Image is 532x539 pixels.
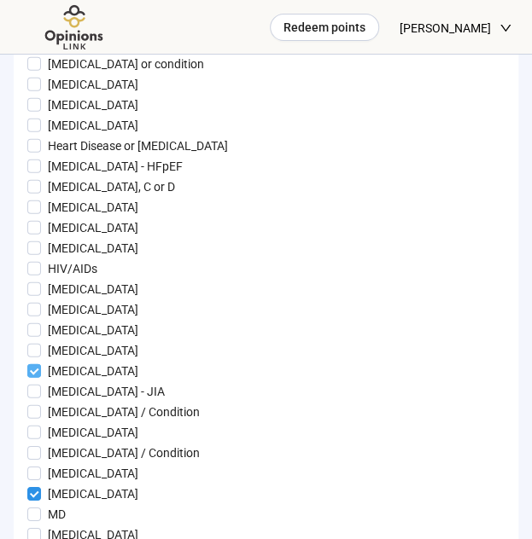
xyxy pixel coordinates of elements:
[48,157,183,176] p: [MEDICAL_DATA] - HFpEF
[48,423,138,442] p: [MEDICAL_DATA]
[48,239,138,258] p: [MEDICAL_DATA]
[48,321,138,339] p: [MEDICAL_DATA]
[400,1,491,55] span: [PERSON_NAME]
[48,177,175,196] p: [MEDICAL_DATA], C or D
[48,484,138,503] p: [MEDICAL_DATA]
[48,259,97,278] p: HIV/AIDs
[48,198,138,217] p: [MEDICAL_DATA]
[48,464,138,483] p: [MEDICAL_DATA]
[48,403,200,421] p: [MEDICAL_DATA] / Condition
[48,136,228,155] p: Heart Disease or [MEDICAL_DATA]
[48,75,138,94] p: [MEDICAL_DATA]
[500,22,512,34] span: down
[48,341,138,360] p: [MEDICAL_DATA]
[48,505,66,524] p: MD
[48,116,138,135] p: [MEDICAL_DATA]
[48,362,138,380] p: [MEDICAL_DATA]
[48,55,204,73] p: [MEDICAL_DATA] or condition
[48,300,138,319] p: [MEDICAL_DATA]
[284,18,365,37] span: Redeem points
[48,218,138,237] p: [MEDICAL_DATA]
[48,280,138,298] p: [MEDICAL_DATA]
[48,382,165,401] p: [MEDICAL_DATA] - JIA
[270,14,379,41] button: Redeem points
[48,96,138,114] p: [MEDICAL_DATA]
[48,443,200,462] p: [MEDICAL_DATA] / Condition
